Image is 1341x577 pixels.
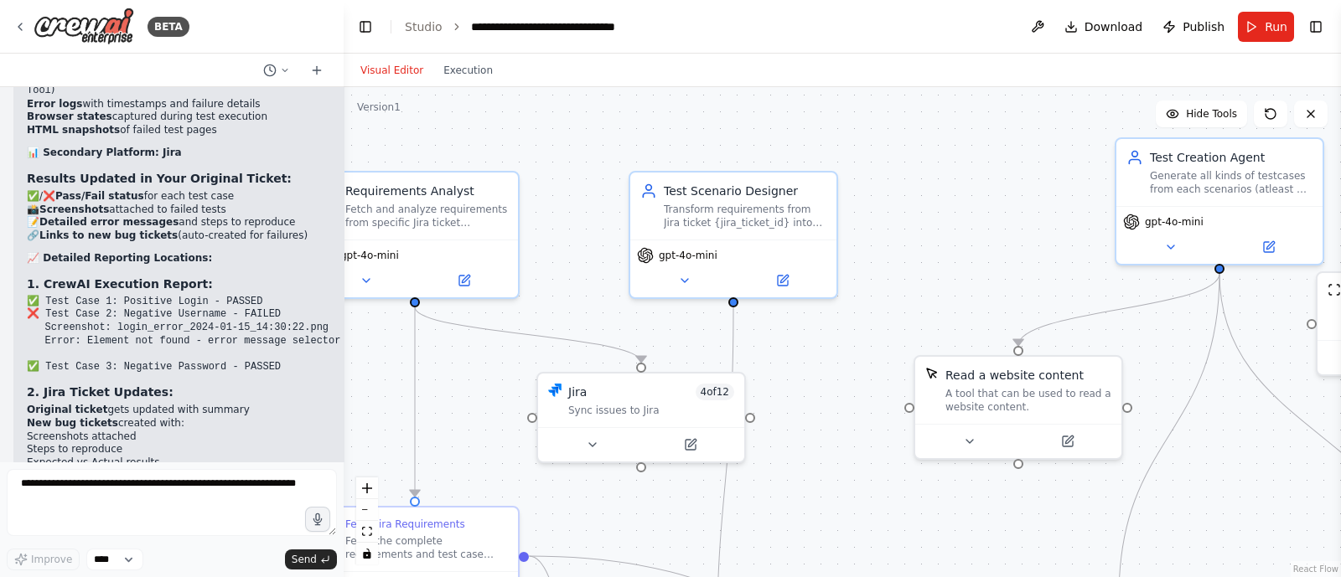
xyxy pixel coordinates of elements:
[305,507,330,532] button: Click to speak your automation idea
[55,190,144,202] strong: Pass/Fail status
[27,456,340,470] li: Expected vs Actual results
[345,518,465,531] div: Fetch Jira Requirements
[1221,237,1316,257] button: Open in side panel
[27,111,340,124] li: captured during test execution
[1304,15,1328,39] button: Show right sidebar
[1115,137,1324,265] div: Test Creation AgentGenerate all kinds of testcases from each scenarios (atleast 5 testcases from ...
[356,499,378,521] button: zoom out
[1156,100,1247,127] button: Hide Tools
[356,521,378,543] button: fit view
[568,384,587,400] div: Jira
[356,477,378,499] button: zoom in
[417,270,511,291] button: Open in side panel
[27,172,292,185] strong: Results Updated in Your Original Ticket:
[27,417,340,482] li: created with:
[39,216,179,228] strong: Detailed error messages
[27,98,82,110] strong: Error logs
[31,553,72,566] span: Improve
[356,477,378,564] div: React Flow controls
[27,124,340,137] li: of failed test pages
[39,203,109,215] strong: Screenshots
[27,216,340,229] li: 📝 and steps to reproduce
[350,60,433,80] button: Visual Editor
[34,8,134,45] img: Logo
[548,384,562,397] img: Jira
[1328,283,1341,296] img: ScrapeWebsiteTool
[1085,18,1143,35] span: Download
[664,203,826,229] div: Transform requirements from Jira ticket {jira_ticket_id} into executable test scenarios without a...
[285,549,337,569] button: Send
[303,60,330,80] button: Start a new chat
[1058,12,1150,42] button: Download
[27,111,112,122] strong: Browser states
[945,387,1111,414] div: A tool that can be used to read a website content.
[27,229,340,243] li: 🔗 (auto-created for failures)
[406,307,423,496] g: Edge from cef8412d-2f60-43bd-99eb-8ba095943cd2 to 492527e9-3122-4b88-bc11-43d18ffc1568
[39,229,178,241] strong: Links to new bug tickets
[1183,18,1225,35] span: Publish
[345,534,508,561] div: Fetch the complete requirements and test case details from the specific Jira ticket ID {jira_tick...
[925,367,939,380] img: ScrapeElementFromWebsiteTool
[433,60,503,80] button: Execution
[27,124,120,136] strong: HTML snapshots
[405,18,658,35] nav: breadcrumb
[345,203,508,229] div: Fetch and analyze requirements from specific Jira ticket {jira_ticket_id}, extracting all test ca...
[27,404,107,415] strong: Original ticket
[27,70,334,96] code: Vision Tool
[356,543,378,564] button: toggle interactivity
[1156,12,1231,42] button: Publish
[27,443,340,456] li: Steps to reproduce
[1238,12,1294,42] button: Run
[1020,431,1115,451] button: Open in side panel
[340,249,399,262] span: gpt-4o-mini
[27,430,340,444] li: Screenshots attached
[27,385,173,399] strong: 2. Jira Ticket Updates:
[1145,215,1204,229] span: gpt-4o-mini
[27,203,340,217] li: 📸 attached to failed tests
[292,553,317,566] span: Send
[27,404,340,417] li: gets updated with summary
[1150,149,1313,166] div: Test Creation Agent
[27,252,212,264] strong: 📈 Detailed Reporting Locations:
[148,17,189,37] div: BETA
[354,15,377,39] button: Hide left sidebar
[406,307,650,362] g: Edge from cef8412d-2f60-43bd-99eb-8ba095943cd2 to 7c7fae15-10d4-43bf-aae5-4eeed26efc67
[405,20,443,33] a: Studio
[659,249,717,262] span: gpt-4o-mini
[27,277,213,291] strong: 1. CrewAI Execution Report:
[310,171,520,299] div: Requirements AnalystFetch and analyze requirements from specific Jira ticket {jira_ticket_id}, ex...
[27,296,340,373] code: ✅ Test Case 1: Positive Login - PASSED ❌ Test Case 2: Negative Username - FAILED Screenshot: logi...
[27,190,340,203] li: ✅/❌ for each test case
[27,417,118,429] strong: New bug tickets
[256,60,297,80] button: Switch to previous chat
[1186,107,1237,121] span: Hide Tools
[1265,18,1287,35] span: Run
[1293,564,1338,574] a: React Flow attribution
[1150,169,1313,196] div: Generate all kinds of testcases from each scenarios (atleast 5 testcases from each scenario) and ...
[629,171,838,299] div: Test Scenario DesignerTransform requirements from Jira ticket {jira_ticket_id} into executable te...
[696,384,735,400] span: Number of enabled actions
[345,183,508,199] div: Requirements Analyst
[914,355,1123,460] div: ScrapeElementFromWebsiteToolRead a website contentA tool that can be used to read a website content.
[735,270,830,291] button: Open in side panel
[27,147,182,158] strong: 📊 Secondary Platform: Jira
[643,435,738,455] button: Open in side panel
[568,404,734,417] div: Sync issues to Jira
[357,100,401,114] div: Version 1
[536,372,746,463] div: JiraJira4of12Sync issues to Jira
[664,183,826,199] div: Test Scenario Designer
[1010,273,1228,345] g: Edge from 3d75f281-b941-4ba2-8f06-1d5d2cd71d8a to a1d1a0ab-c983-4992-ad4c-c66a590f66f6
[945,367,1084,384] div: Read a website content
[7,549,80,570] button: Improve
[27,98,340,111] li: with timestamps and failure details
